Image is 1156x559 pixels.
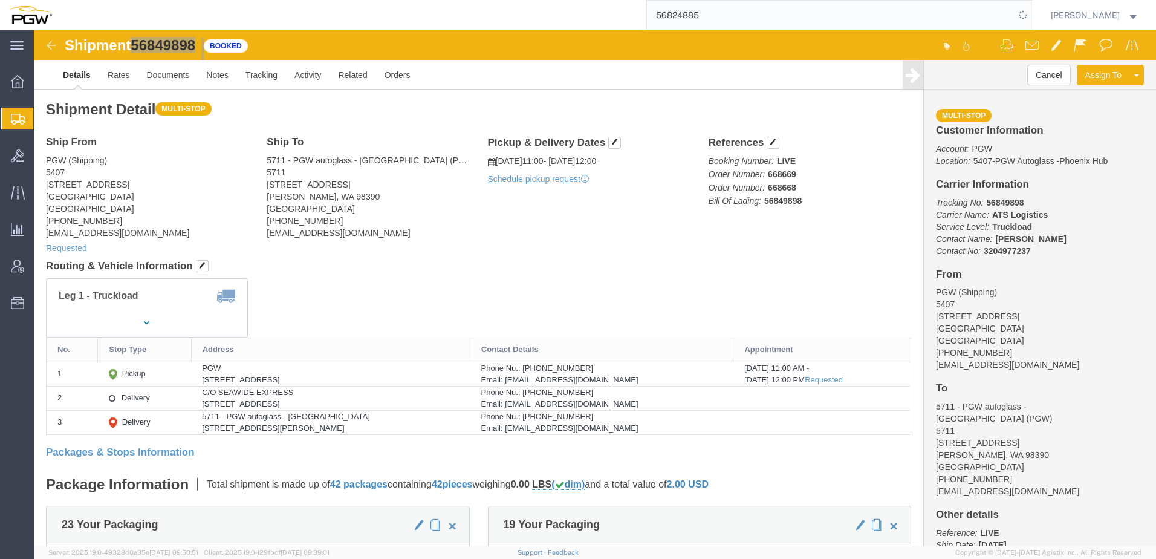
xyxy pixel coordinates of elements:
[1051,8,1120,22] span: Amber Hickey
[955,548,1141,558] span: Copyright © [DATE]-[DATE] Agistix Inc., All Rights Reserved
[48,549,198,556] span: Server: 2025.19.0-49328d0a35e
[34,30,1156,546] iframe: FS Legacy Container
[8,6,52,24] img: logo
[204,549,330,556] span: Client: 2025.19.0-129fbcf
[548,549,579,556] a: Feedback
[281,549,330,556] span: [DATE] 09:39:01
[1050,8,1140,22] button: [PERSON_NAME]
[518,549,548,556] a: Support
[149,549,198,556] span: [DATE] 09:50:51
[647,1,1015,30] input: Search for shipment number, reference number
